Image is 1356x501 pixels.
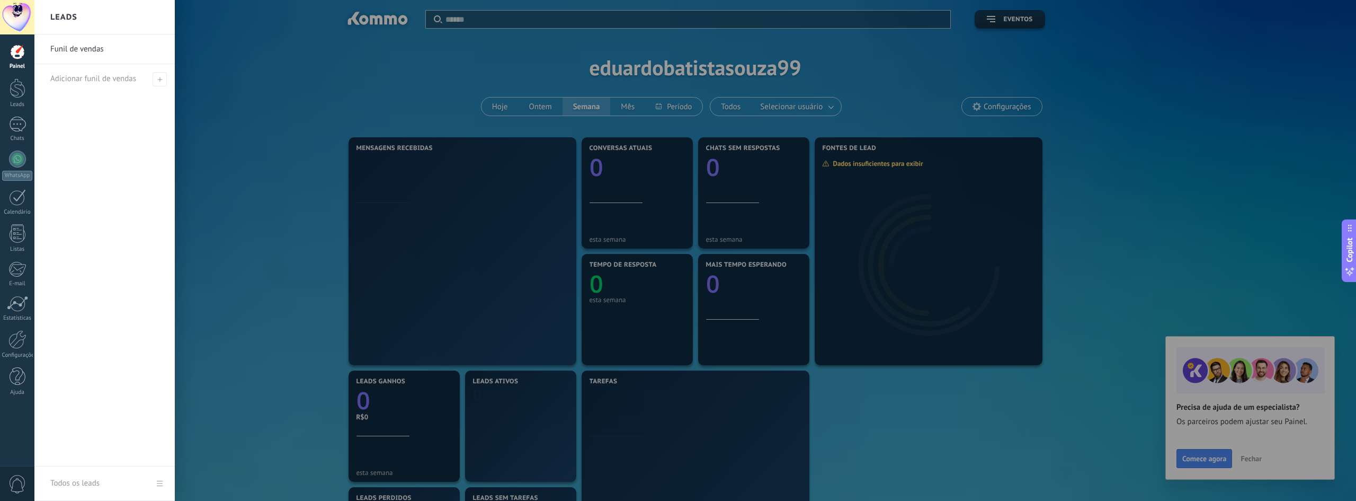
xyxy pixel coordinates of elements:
[153,72,167,86] span: Adicionar funil de vendas
[2,171,32,181] div: WhatsApp
[50,469,100,498] div: Todos os leads
[34,467,175,501] a: Todos os leads
[2,135,33,142] div: Chats
[2,280,33,287] div: E-mail
[2,209,33,216] div: Calendário
[50,74,136,84] span: Adicionar funil de vendas
[2,315,33,322] div: Estatísticas
[2,246,33,253] div: Listas
[2,389,33,396] div: Ajuda
[50,1,77,34] h2: Leads
[2,352,33,359] div: Configurações
[50,34,164,64] a: Funil de vendas
[1344,238,1355,262] span: Copilot
[2,101,33,108] div: Leads
[2,63,33,70] div: Painel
